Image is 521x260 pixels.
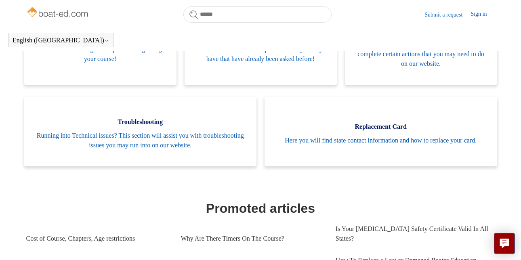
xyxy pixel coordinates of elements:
[336,218,490,250] a: Is Your [MEDICAL_DATA] Safety Certificate Valid In All States?
[183,6,332,23] input: Search
[36,131,245,150] span: Running into Technical issues? This section will assist you with troubleshooting issues you may r...
[36,44,164,64] span: This section covers general questions regarding your course!
[26,199,495,218] h1: Promoted articles
[277,136,485,145] span: Here you will find state contact information and how to replace your card.
[424,10,471,19] a: Submit a request
[24,97,257,166] a: Troubleshooting Running into Technical issues? This section will assist you with troubleshooting ...
[471,10,495,19] a: Sign in
[265,97,497,166] a: Replacement Card Here you will find state contact information and how to replace your card.
[181,228,324,250] a: Why Are There Timers On The Course?
[13,37,109,44] button: English ([GEOGRAPHIC_DATA])
[36,117,245,127] span: Troubleshooting
[26,228,169,250] a: Cost of Course, Chapters, Age restrictions
[277,122,485,132] span: Replacement Card
[357,40,485,69] span: Here you will get step-by-step guides on how to complete certain actions that you may need to do ...
[197,44,325,64] span: This section will answer questions that you may have that have already been asked before!
[26,5,90,21] img: Boat-Ed Help Center home page
[494,233,515,254] button: Live chat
